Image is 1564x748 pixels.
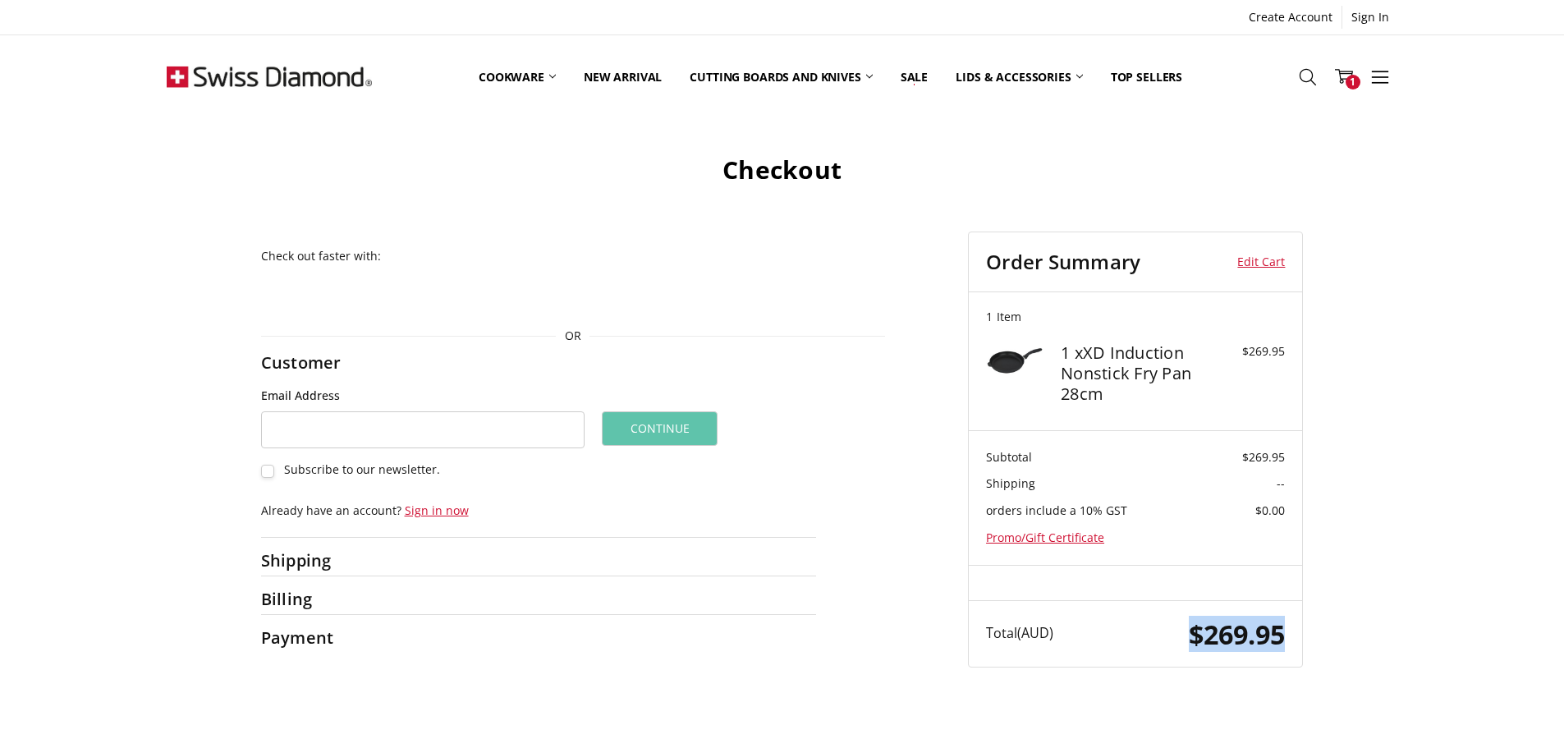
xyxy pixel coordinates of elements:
[1210,342,1285,360] div: $269.95
[261,279,524,309] iframe: PayPal-paypal
[986,449,1032,465] span: Subtotal
[887,40,942,112] a: Sale
[261,352,365,373] h2: Customer
[261,387,585,405] label: Email Address
[1215,250,1286,274] a: Edit Cart
[602,411,718,446] button: Continue
[676,40,887,112] a: Cutting boards and knives
[261,502,817,519] p: Already have an account?
[1240,6,1342,29] a: Create Account
[261,550,365,571] h2: Shipping
[986,475,1035,491] span: Shipping
[261,247,886,264] p: Check out faster with:
[986,530,1104,545] a: Promo/Gift Certificate
[986,624,1053,642] span: Total (AUD)
[465,40,570,112] a: Cookware
[986,310,1285,324] h3: 1 Item
[986,250,1215,274] h3: Order Summary
[167,35,372,117] img: Free Shipping On Every Order
[284,461,440,477] span: Subscribe to our newsletter.
[1277,475,1285,491] span: --
[1242,449,1285,465] span: $269.95
[570,40,676,112] a: New arrival
[986,502,1127,518] span: orders include a 10% GST
[1061,342,1206,404] h4: 1 x XD Induction Nonstick Fry Pan 28cm
[261,627,365,648] h2: Payment
[1342,6,1398,29] a: Sign In
[1189,616,1285,652] span: $269.95
[1255,502,1285,518] span: $0.00
[1346,75,1360,89] span: 1
[167,154,1398,186] h1: Checkout
[261,589,365,609] h2: Billing
[1326,56,1362,97] a: 1
[1097,40,1196,112] a: Top Sellers
[942,40,1096,112] a: Lids & Accessories
[405,502,469,518] a: Sign in now
[556,327,589,345] span: OR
